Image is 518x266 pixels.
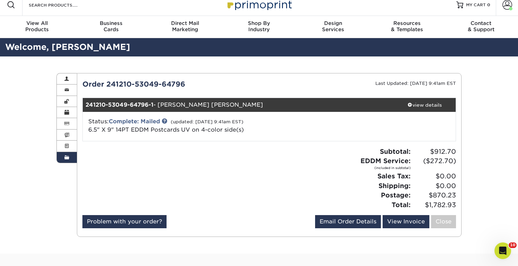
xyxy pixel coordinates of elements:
span: $1,782.93 [413,200,456,210]
a: Email Order Details [315,215,381,228]
a: Complete: Mailed [109,118,160,125]
span: Design [296,20,370,26]
div: Industry [222,20,296,33]
span: 10 [509,242,517,248]
div: Status: [83,117,331,134]
strong: 241210-53049-64796-1 [86,101,153,108]
span: $0.00 [413,181,456,191]
div: & Support [444,20,518,33]
div: Order 241210-53049-64796 [77,79,269,89]
a: View Invoice [383,215,429,228]
a: 6.5" X 9" 14PT EDDM Postcards UV on 4-color side(s) [88,126,244,133]
strong: Shipping: [378,182,411,189]
span: Business [74,20,148,26]
span: Direct Mail [148,20,222,26]
a: view details [393,98,456,112]
span: Resources [370,20,444,26]
div: - [PERSON_NAME] [PERSON_NAME] [83,98,394,112]
span: ($272.70) [413,156,456,166]
strong: Total: [392,201,411,209]
a: Close [431,215,456,228]
a: DesignServices [296,16,370,38]
input: SEARCH PRODUCTS..... [28,1,96,9]
strong: Subtotal: [380,148,411,155]
div: Marketing [148,20,222,33]
a: Resources& Templates [370,16,444,38]
div: Cards [74,20,148,33]
div: Services [296,20,370,33]
div: & Templates [370,20,444,33]
iframe: Intercom live chat [494,242,511,259]
div: view details [393,101,456,108]
strong: Postage: [381,191,411,199]
small: (updated: [DATE] 9:41am EST) [171,119,243,124]
span: 0 [487,2,490,7]
span: Contact [444,20,518,26]
iframe: Google Customer Reviews [2,245,59,264]
a: Contact& Support [444,16,518,38]
span: Shop By [222,20,296,26]
span: $0.00 [413,171,456,181]
a: Shop ByIndustry [222,16,296,38]
small: Last Updated: [DATE] 9:41am EST [375,81,456,86]
strong: Sales Tax: [377,172,411,180]
a: Problem with your order? [82,215,167,228]
span: $870.23 [413,190,456,200]
span: MY CART [466,2,486,8]
small: (included in subtotal) [360,166,411,170]
a: BusinessCards [74,16,148,38]
strong: EDDM Service: [360,157,411,170]
a: Direct MailMarketing [148,16,222,38]
span: $912.70 [413,147,456,157]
